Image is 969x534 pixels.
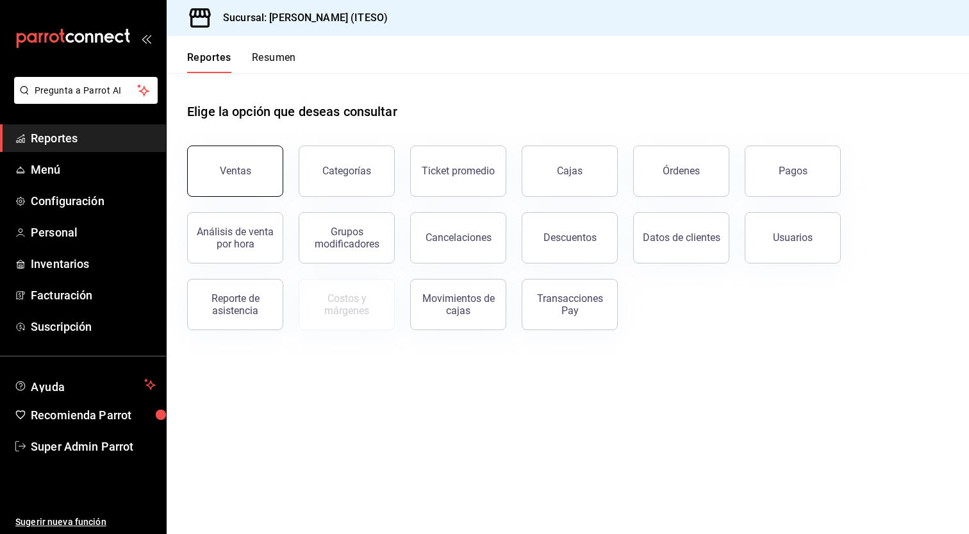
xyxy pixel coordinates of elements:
[663,165,700,177] div: Órdenes
[522,212,618,263] button: Descuentos
[31,224,156,241] span: Personal
[410,212,506,263] button: Cancelaciones
[633,146,729,197] button: Órdenes
[195,226,275,250] div: Análisis de venta por hora
[299,146,395,197] button: Categorías
[31,192,156,210] span: Configuración
[31,377,139,392] span: Ayuda
[15,515,156,529] span: Sugerir nueva función
[31,255,156,272] span: Inventarios
[31,318,156,335] span: Suscripción
[543,231,597,244] div: Descuentos
[522,146,618,197] a: Cajas
[522,279,618,330] button: Transacciones Pay
[31,406,156,424] span: Recomienda Parrot
[410,146,506,197] button: Ticket promedio
[220,165,251,177] div: Ventas
[9,93,158,106] a: Pregunta a Parrot AI
[213,10,388,26] h3: Sucursal: [PERSON_NAME] (ITESO)
[187,146,283,197] button: Ventas
[745,212,841,263] button: Usuarios
[643,231,720,244] div: Datos de clientes
[31,129,156,147] span: Reportes
[426,231,492,244] div: Cancelaciones
[187,279,283,330] button: Reporte de asistencia
[779,165,808,177] div: Pagos
[31,287,156,304] span: Facturación
[530,292,609,317] div: Transacciones Pay
[252,51,296,73] button: Resumen
[557,163,583,179] div: Cajas
[745,146,841,197] button: Pagos
[14,77,158,104] button: Pregunta a Parrot AI
[31,438,156,455] span: Super Admin Parrot
[322,165,371,177] div: Categorías
[31,161,156,178] span: Menú
[187,51,231,73] button: Reportes
[418,292,498,317] div: Movimientos de cajas
[35,84,138,97] span: Pregunta a Parrot AI
[633,212,729,263] button: Datos de clientes
[422,165,495,177] div: Ticket promedio
[773,231,813,244] div: Usuarios
[195,292,275,317] div: Reporte de asistencia
[299,212,395,263] button: Grupos modificadores
[187,102,397,121] h1: Elige la opción que deseas consultar
[187,212,283,263] button: Análisis de venta por hora
[299,279,395,330] button: Contrata inventarios para ver este reporte
[410,279,506,330] button: Movimientos de cajas
[187,51,296,73] div: navigation tabs
[307,292,386,317] div: Costos y márgenes
[141,33,151,44] button: open_drawer_menu
[307,226,386,250] div: Grupos modificadores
